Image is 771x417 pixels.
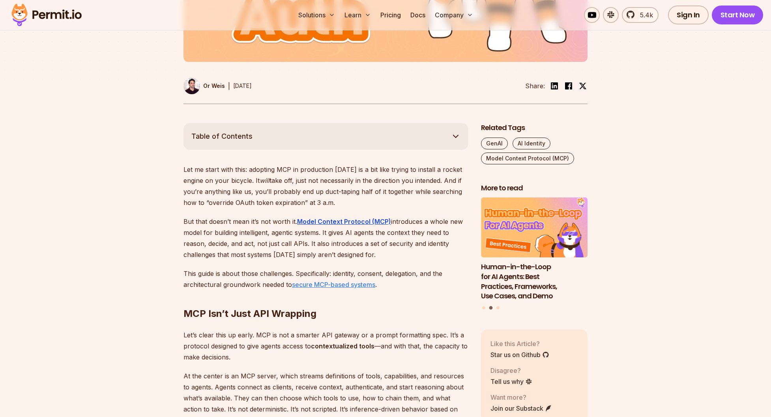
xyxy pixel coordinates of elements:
[407,7,429,23] a: Docs
[183,216,468,260] p: But that doesn’t mean it’s not worth it. introduces a whole new model for building intelligent, a...
[292,281,375,289] a: secure MCP-based systems
[183,330,468,363] p: Let’s clear this up early. MCP is not a smarter API gateway or a prompt formatting spec. It’s a p...
[377,7,404,23] a: Pricing
[490,366,532,375] p: Disagree?
[481,153,574,164] a: Model Context Protocol (MCP)
[203,82,225,90] p: Or Weis
[490,350,549,359] a: Star us on Github
[489,306,493,309] button: Go to slide 2
[712,6,764,24] a: Start Now
[183,164,468,208] p: Let me start with this: adopting MCP in production [DATE] is a bit like trying to install a rocke...
[496,306,500,309] button: Go to slide 3
[481,197,588,301] li: 2 of 3
[481,197,588,311] div: Posts
[260,177,269,184] em: will
[295,7,338,23] button: Solutions
[490,393,552,402] p: Want more?
[432,7,476,23] button: Company
[228,81,230,91] div: |
[668,6,709,24] a: Sign In
[183,78,200,94] img: Or Weis
[191,131,253,142] span: Table of Contents
[481,123,588,133] h2: Related Tags
[490,377,532,386] a: Tell us why
[635,10,653,20] span: 5.4k
[8,2,85,28] img: Permit logo
[481,197,588,301] a: Human-in-the-Loop for AI Agents: Best Practices, Frameworks, Use Cases, and DemoHuman-in-the-Loop...
[481,183,588,193] h2: More to read
[579,82,587,90] img: twitter
[550,81,559,91] img: linkedin
[481,138,508,149] a: GenAI
[297,218,391,225] a: Model Context Protocol (MCP)
[233,82,252,89] time: [DATE]
[482,306,485,309] button: Go to slide 1
[525,81,545,91] li: Share:
[564,81,573,91] img: facebook
[513,138,550,149] a: AI Identity
[481,197,588,257] img: Human-in-the-Loop for AI Agents: Best Practices, Frameworks, Use Cases, and Demo
[311,342,374,350] strong: contextualized tools
[183,276,468,320] h2: MCP Isn’t Just API Wrapping
[622,7,659,23] a: 5.4k
[183,268,468,290] p: This guide is about those challenges. Specifically: identity, consent, delegation, and the archit...
[183,123,468,150] button: Table of Contents
[490,404,552,413] a: Join our Substack
[490,339,549,348] p: Like this Article?
[183,78,225,94] a: Or Weis
[481,262,588,301] h3: Human-in-the-Loop for AI Agents: Best Practices, Frameworks, Use Cases, and Demo
[341,7,374,23] button: Learn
